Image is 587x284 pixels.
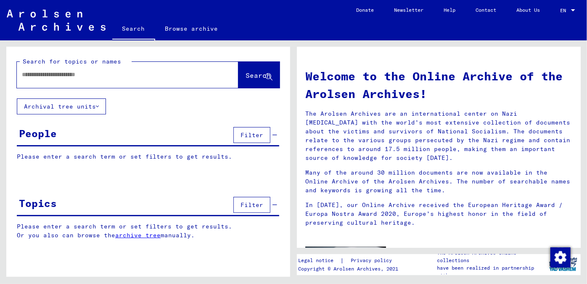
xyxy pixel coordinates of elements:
h1: Welcome to the Online Archive of the Arolsen Archives! [305,67,572,103]
p: The Arolsen Archives are an international center on Nazi [MEDICAL_DATA] with the world’s most ext... [305,109,572,162]
span: Search [246,71,271,80]
a: Legal notice [298,256,340,265]
a: Privacy policy [344,256,402,265]
p: Copyright © Arolsen Archives, 2021 [298,265,402,273]
button: Archival tree units [17,98,106,114]
span: Filter [241,201,263,209]
p: The Arolsen Archives online collections [437,249,545,264]
button: Search [238,62,280,88]
mat-label: Search for topics or names [23,58,121,65]
img: Arolsen_neg.svg [7,10,106,31]
p: In [DATE], our Online Archive received the European Heritage Award / Europa Nostra Award 2020, Eu... [305,201,572,227]
button: Filter [233,127,270,143]
span: EN [560,8,569,13]
div: People [19,126,57,141]
div: | [298,256,402,265]
a: Browse archive [155,19,228,39]
a: archive tree [115,231,161,239]
p: Please enter a search term or set filters to get results. [17,152,279,161]
p: have been realized in partnership with [437,264,545,279]
a: Search [112,19,155,40]
div: Topics [19,196,57,211]
img: yv_logo.png [547,254,579,275]
span: Filter [241,131,263,139]
p: Please enter a search term or set filters to get results. Or you also can browse the manually. [17,222,280,240]
button: Filter [233,197,270,213]
p: Many of the around 30 million documents are now available in the Online Archive of the Arolsen Ar... [305,168,572,195]
img: Change consent [550,247,571,268]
